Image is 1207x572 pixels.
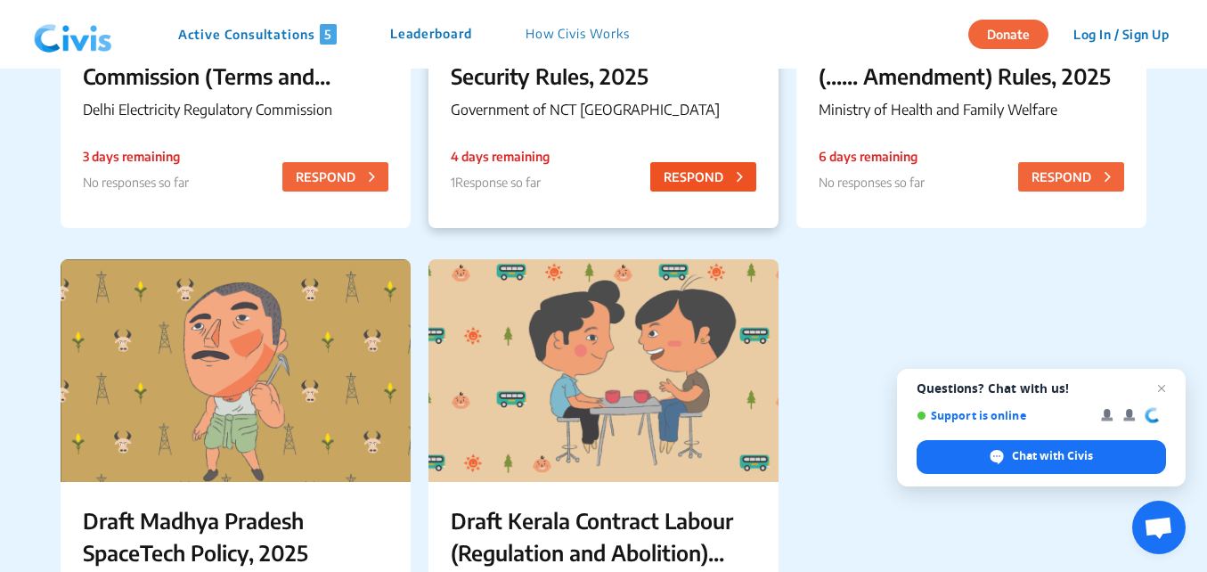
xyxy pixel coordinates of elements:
p: Draft Kerala Contract Labour (Regulation and Abolition) (Amendment) Rules, 2025 [451,504,756,568]
a: Donate [968,24,1062,42]
div: Chat with Civis [917,440,1166,474]
p: Delhi Electricity Regulatory Commission [83,99,388,120]
p: Active Consultations [178,24,337,45]
p: 6 days remaining [819,147,925,166]
p: Government of NCT [GEOGRAPHIC_DATA] [451,99,756,120]
p: How Civis Works [526,24,630,45]
button: RESPOND [1018,162,1124,192]
span: Questions? Chat with us! [917,381,1166,396]
span: 5 [320,24,337,45]
span: Close chat [1151,378,1172,399]
p: 4 days remaining [451,147,550,166]
span: No responses so far [819,175,925,190]
button: Log In / Sign Up [1062,20,1180,48]
span: Response so far [455,175,541,190]
button: RESPOND [650,162,756,192]
img: navlogo.png [27,8,119,61]
button: Donate [968,20,1048,49]
p: Leaderboard [390,24,472,45]
span: Chat with Civis [1012,448,1093,464]
div: Open chat [1132,501,1186,554]
p: 3 days remaining [83,147,189,166]
p: Ministry of Health and Family Welfare [819,99,1124,120]
p: Draft Madhya Pradesh SpaceTech Policy, 2025 [83,504,388,568]
span: No responses so far [83,175,189,190]
button: RESPOND [282,162,388,192]
span: Support is online [917,409,1089,422]
p: 1 [451,173,550,192]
